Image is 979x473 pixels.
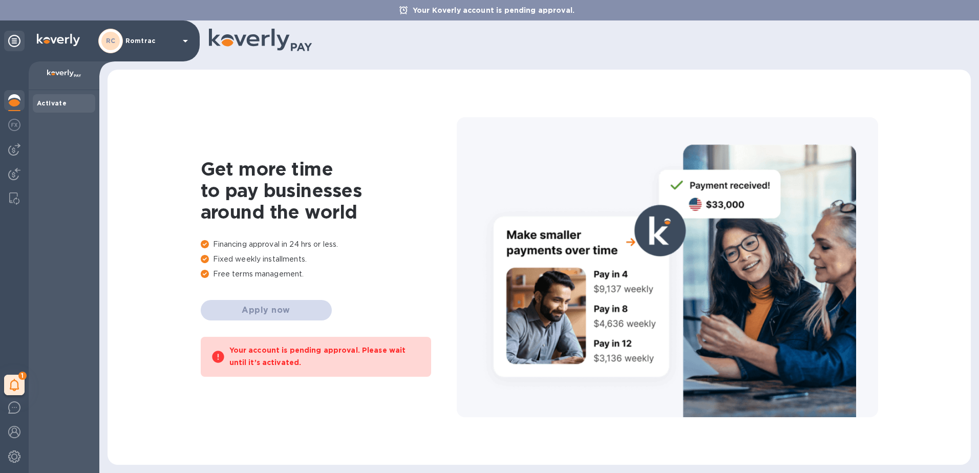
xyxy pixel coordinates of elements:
div: Unpin categories [4,31,25,51]
b: RC [106,37,116,45]
b: Your account is pending approval. Please wait until it’s activated. [229,346,406,367]
img: Foreign exchange [8,119,20,131]
b: Activate [37,99,67,107]
h1: Get more time to pay businesses around the world [201,158,457,223]
img: Logo [37,34,80,46]
p: Romtrac [125,37,177,45]
span: 1 [18,372,27,380]
p: Financing approval in 24 hrs or less. [201,239,457,250]
p: Free terms management. [201,269,457,279]
p: Fixed weekly installments. [201,254,457,265]
p: Your Koverly account is pending approval. [408,5,580,15]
